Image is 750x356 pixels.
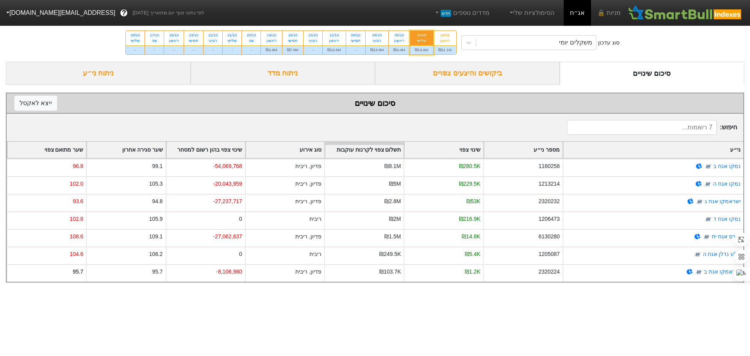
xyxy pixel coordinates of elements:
img: tase link [704,180,712,188]
div: ראשון [169,38,179,43]
span: חדש [441,10,451,17]
div: ₪5.4K [465,250,480,258]
button: ייצא לאקסל [14,96,57,111]
div: -27,237,717 [213,197,242,206]
div: 1205087 [539,250,560,258]
div: שלישי [227,38,237,43]
div: Toggle SortBy [563,142,743,158]
div: 08/10 [370,32,384,38]
img: SmartBull [627,5,744,21]
div: 6130280 [539,233,560,241]
div: Toggle SortBy [484,142,562,158]
div: ניתוח מדד [191,62,375,85]
div: שלישי [130,38,140,43]
div: 106.2 [149,250,163,258]
div: -27,062,637 [213,233,242,241]
div: ₪216.9K [459,215,480,223]
div: 105.3 [149,180,163,188]
div: פדיון, ריבית [295,180,321,188]
div: Toggle SortBy [246,142,324,158]
img: tase link [704,163,712,170]
div: 15/10 [308,32,318,38]
div: - [184,45,203,54]
div: רביעי [370,38,384,43]
div: שני [150,38,159,43]
div: 1213214 [539,180,560,188]
div: רביעי [308,38,318,43]
div: - [126,45,145,54]
div: רביעי [208,38,218,43]
div: -20,043,959 [213,180,242,188]
div: ₪4.4M [389,45,409,54]
div: ₪280.5K [459,162,480,170]
div: 102.8 [70,215,83,223]
div: ₪7.9M [282,45,303,54]
div: ₪5M [389,180,401,188]
div: סוג עדכון [598,39,620,47]
div: Toggle SortBy [325,142,404,158]
div: 104.6 [70,250,83,258]
div: 30/09 [415,32,429,38]
div: 0 [239,250,242,258]
div: 96.8 [73,162,83,170]
div: - [304,45,322,54]
div: ₪1.5M [384,233,401,241]
img: tase link [695,268,703,276]
div: 108.6 [70,233,83,241]
div: 05/10 [393,32,405,38]
div: ₪2M [389,215,401,223]
div: 20/10 [246,32,256,38]
a: ישראמקו אגח ב [704,268,741,275]
div: 22/10 [208,32,218,38]
div: ₪2.8M [384,197,401,206]
div: 1206473 [539,215,560,223]
div: ₪229.5K [459,180,480,188]
img: tase link [704,215,712,223]
div: Toggle SortBy [404,142,483,158]
div: ₪249.5K [379,250,401,258]
div: סיכום שינויים [14,97,736,109]
a: נמקו אגח ה [713,181,741,187]
div: 1160258 [539,162,560,170]
div: 19/10 [266,32,277,38]
div: 102.0 [70,180,83,188]
img: tase link [694,250,702,258]
div: -8,106,980 [216,268,242,276]
div: ראשון [266,38,277,43]
div: -54,069,768 [213,162,242,170]
div: ריבית [309,215,321,223]
div: ₪3.8M [261,45,282,54]
div: Toggle SortBy [166,142,245,158]
div: ₪1.2K [465,268,480,276]
div: שלישי [415,38,429,43]
div: 23/10 [189,32,198,38]
div: פדיון, ריבית [295,233,321,241]
div: ניתוח ני״ע [6,62,191,85]
div: - [204,45,222,54]
span: חיפוש : [567,120,737,135]
a: נמקו אגח ד [713,216,741,222]
div: 27/10 [150,32,159,38]
img: tase link [696,198,704,206]
a: מדדים נוספיםחדש [430,5,493,21]
div: - [223,45,241,54]
a: נמקו אגח ב [713,163,741,169]
div: ₪19.9M [366,45,389,54]
div: 99.1 [152,162,162,170]
div: ראשון [327,38,341,43]
div: 28/10 [130,32,140,38]
div: ₪14.8K [462,233,480,241]
div: ביקושים והיצעים צפויים [375,62,560,85]
div: 2320232 [539,197,560,206]
div: 2320224 [539,268,560,276]
div: חמישי [351,38,361,43]
div: סיכום שינויים [560,62,745,85]
div: חמישי [287,38,298,43]
img: tase link [703,233,711,241]
div: פדיון, ריבית [295,268,321,276]
div: 09/10 [351,32,361,38]
div: 105.9 [149,215,163,223]
div: 109.1 [149,233,163,241]
div: - [164,45,184,54]
span: לפי נתוני סוף יום מתאריך [DATE] [132,9,204,17]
